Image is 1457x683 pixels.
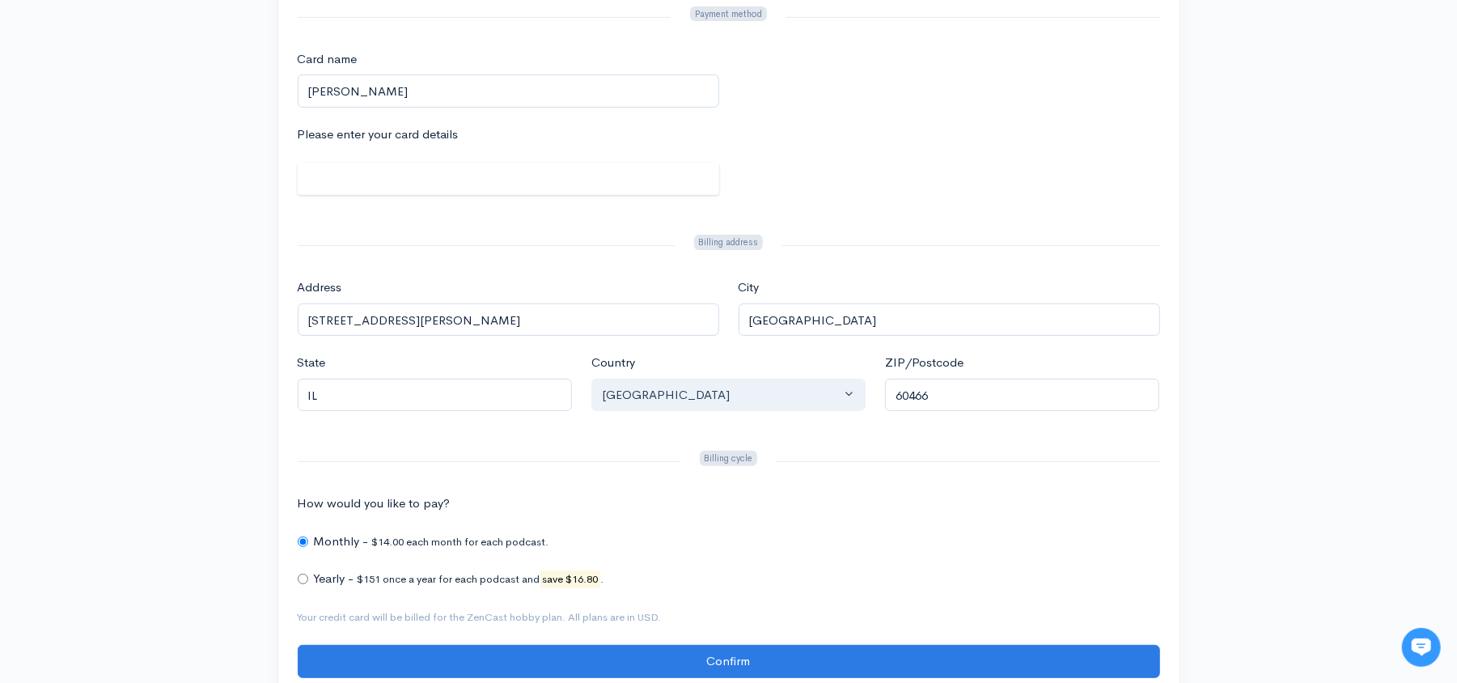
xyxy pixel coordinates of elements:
label: How would you like to pay? [298,494,451,513]
input: 1 Example Street [298,303,719,337]
label: Card name [298,50,358,69]
span: Payment method [690,6,766,22]
label: City [739,278,760,297]
iframe: gist-messenger-bubble-iframe [1402,628,1441,667]
input: City [739,303,1160,337]
small: $151 once a year for each podcast and . [358,571,604,588]
label: ZIP/Postcode [885,354,964,372]
p: Find an answer quickly [22,278,302,297]
small: $14.00 each month for each podcast. [372,535,549,549]
input: Search articles [47,304,289,337]
button: United States [591,379,866,412]
div: [GEOGRAPHIC_DATA] [602,386,841,405]
input: State [298,379,572,412]
h1: Hi [PERSON_NAME] [24,78,299,104]
input: John Smith [298,74,719,108]
label: Please enter your card details [298,125,459,144]
label: State [298,354,326,372]
input: Confirm [298,645,1160,678]
label: Monthly - [314,532,369,551]
span: Billing cycle [700,451,757,466]
span: New conversation [104,224,194,237]
label: Country [591,354,635,372]
span: Billing address [694,235,763,250]
iframe: Secure card payment input frame [308,172,709,191]
small: Your credit card will be billed for the ZenCast hobby plan. All plans are in USD. [298,610,662,624]
button: New conversation [25,214,299,247]
input: ZIP/Postcode [885,379,1159,412]
h2: Just let us know if you need anything and we'll be happy to help! 🙂 [24,108,299,185]
label: Yearly - [314,570,354,588]
label: Address [298,278,342,297]
mark: save $16.80 [540,571,600,588]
